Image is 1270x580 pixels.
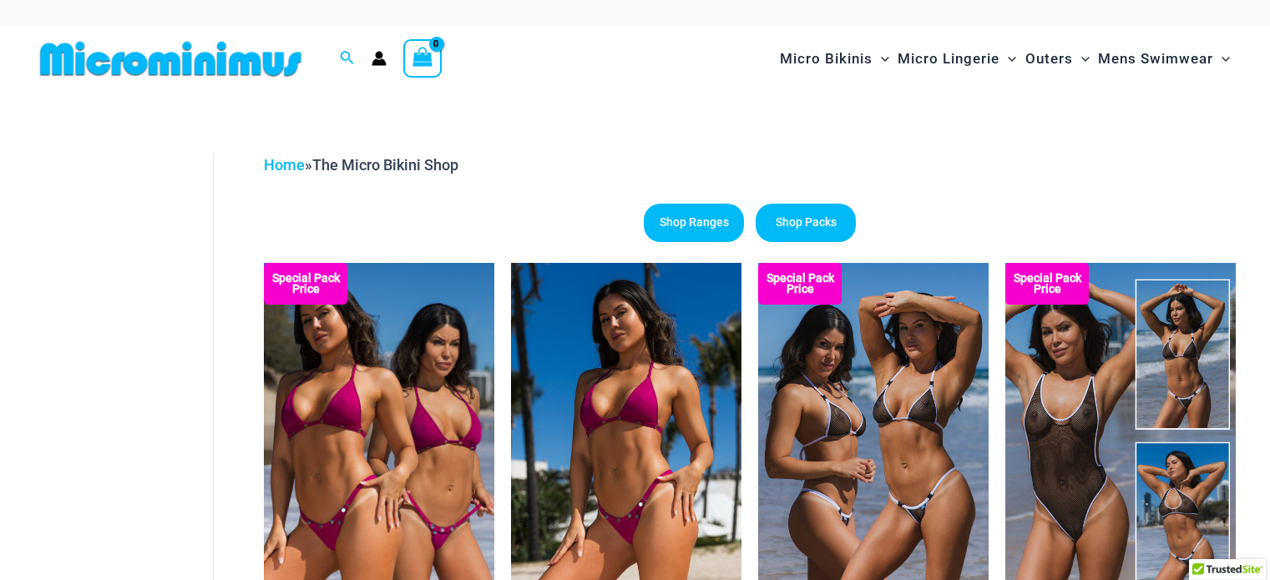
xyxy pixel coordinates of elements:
[758,273,842,295] b: Special Pack Price
[1025,38,1073,80] span: Outers
[773,31,1237,87] nav: Site Navigation
[403,39,442,78] a: View Shopping Cart, empty
[873,38,889,80] span: Menu Toggle
[264,156,305,174] a: Home
[1098,38,1213,80] span: Mens Swimwear
[264,273,347,295] b: Special Pack Price
[644,204,744,242] a: Shop Ranges
[999,38,1016,80] span: Menu Toggle
[372,51,387,66] a: Account icon link
[33,40,308,78] img: MM SHOP LOGO FLAT
[1021,33,1094,84] a: OutersMenu ToggleMenu Toggle
[264,156,458,174] span: »
[776,33,893,84] a: Micro BikinisMenu ToggleMenu Toggle
[340,48,355,69] a: Search icon link
[780,38,873,80] span: Micro Bikinis
[42,139,192,473] iframe: TrustedSite Certified
[893,33,1020,84] a: Micro LingerieMenu ToggleMenu Toggle
[1094,33,1234,84] a: Mens SwimwearMenu ToggleMenu Toggle
[756,204,856,242] a: Shop Packs
[1073,38,1090,80] span: Menu Toggle
[1213,38,1230,80] span: Menu Toggle
[1005,273,1089,295] b: Special Pack Price
[312,156,458,174] span: The Micro Bikini Shop
[898,38,999,80] span: Micro Lingerie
